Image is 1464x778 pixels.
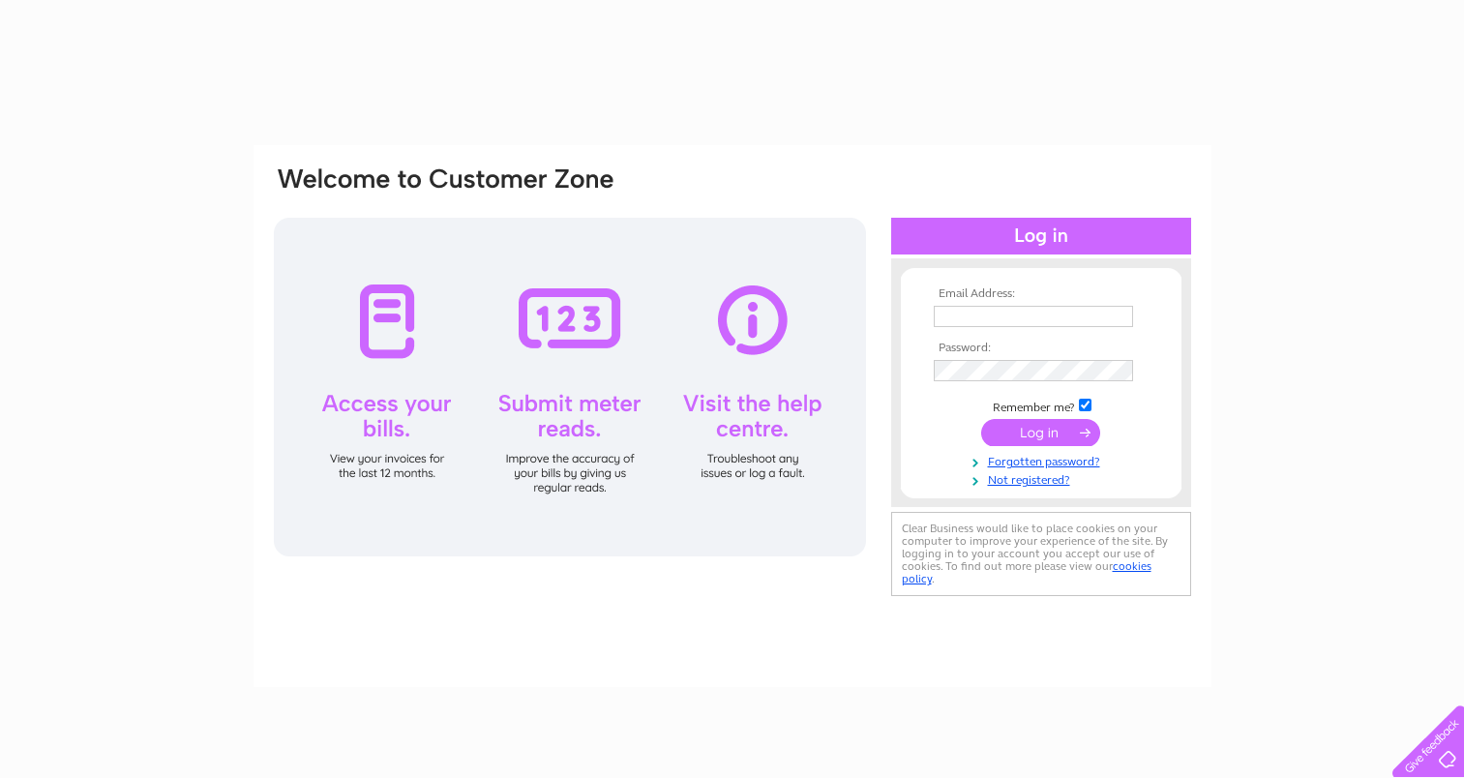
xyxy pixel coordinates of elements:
th: Password: [929,342,1153,355]
th: Email Address: [929,287,1153,301]
td: Remember me? [929,396,1153,415]
a: Not registered? [934,469,1153,488]
a: Forgotten password? [934,451,1153,469]
div: Clear Business would like to place cookies on your computer to improve your experience of the sit... [891,512,1191,596]
input: Submit [981,419,1100,446]
a: cookies policy [902,559,1151,585]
